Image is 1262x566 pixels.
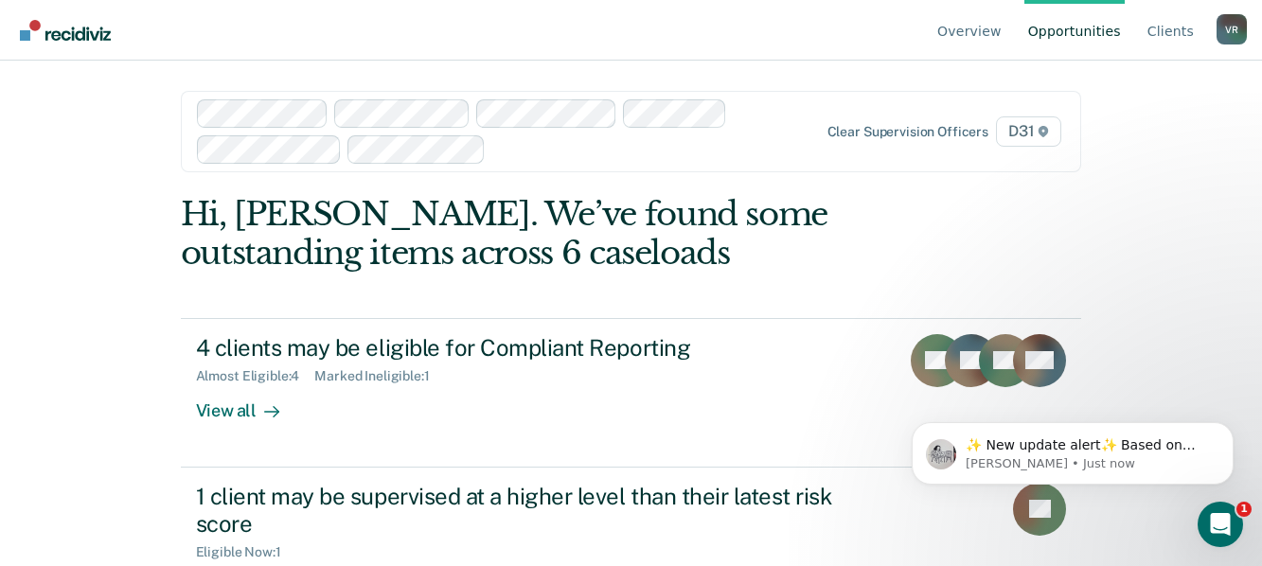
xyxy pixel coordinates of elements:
img: Recidiviz [20,20,111,41]
div: 1 client may be supervised at a higher level than their latest risk score [196,483,861,538]
div: 4 clients may be eligible for Compliant Reporting [196,334,861,362]
iframe: Intercom live chat [1198,502,1243,547]
span: ✨ New update alert✨ Based on your feedback, we've made a few updates we wanted to share. 1. We ha... [82,55,326,428]
div: Eligible Now : 1 [196,544,296,560]
div: V R [1217,14,1247,44]
div: Clear supervision officers [827,124,988,140]
a: 4 clients may be eligible for Compliant ReportingAlmost Eligible:4Marked Ineligible:1View all [181,318,1082,468]
span: 1 [1236,502,1252,517]
div: Almost Eligible : 4 [196,368,315,384]
iframe: Intercom notifications message [883,382,1262,515]
span: D31 [996,116,1061,147]
p: Message from Kim, sent Just now [82,73,327,90]
div: Marked Ineligible : 1 [314,368,444,384]
div: Hi, [PERSON_NAME]. We’ve found some outstanding items across 6 caseloads [181,195,901,273]
button: Profile dropdown button [1217,14,1247,44]
div: View all [196,384,302,421]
